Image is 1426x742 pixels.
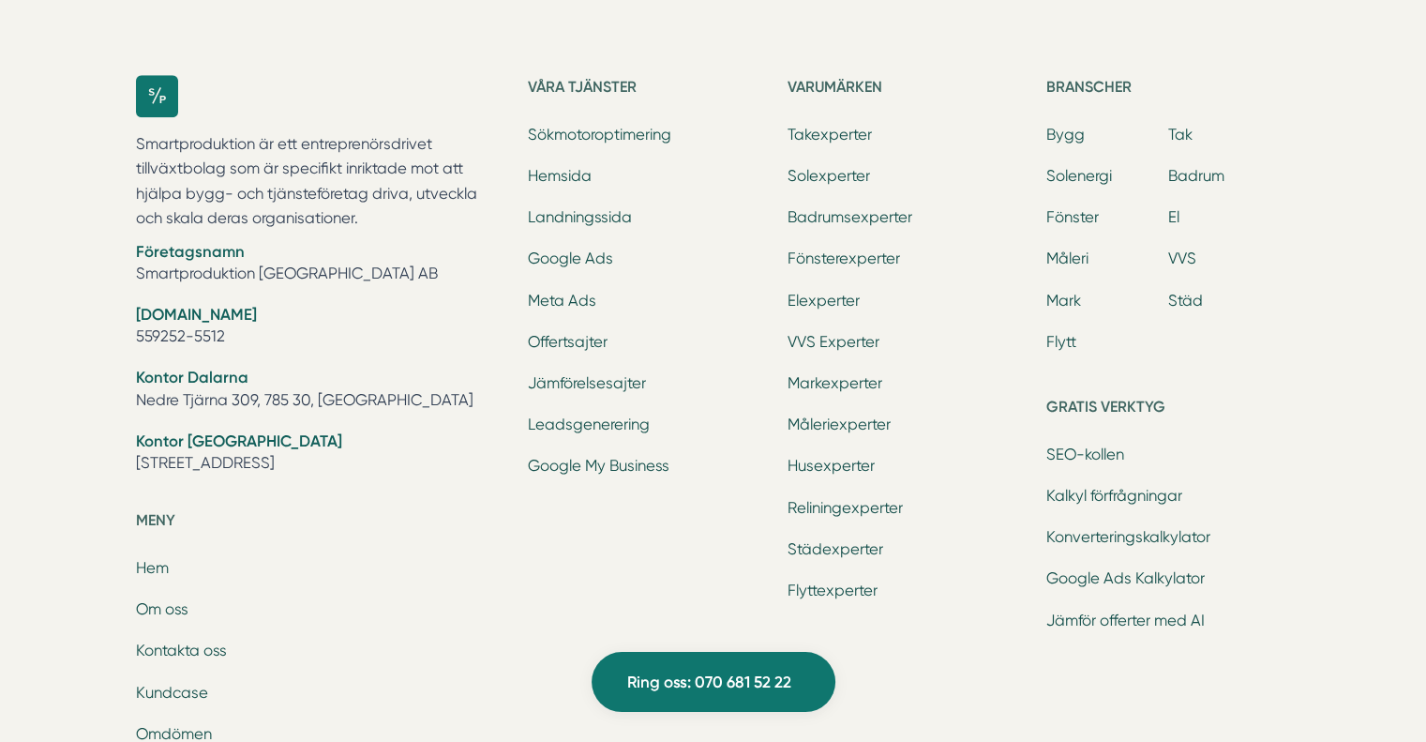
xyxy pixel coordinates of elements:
[1168,167,1224,185] a: Badrum
[136,132,506,232] p: Smartproduktion är ett entreprenörsdrivet tillväxtbolag som är specifikt inriktade mot att hjälpa...
[1046,569,1205,587] a: Google Ads Kalkylator
[528,333,608,351] a: Offertsajter
[1168,126,1193,144] a: Tak
[788,292,860,310] a: Elexperter
[528,208,632,226] a: Landningssida
[788,540,883,558] a: Städexperter
[528,250,613,267] a: Google Ads
[788,374,882,392] a: Markexperter
[136,559,169,577] a: Hem
[528,416,650,433] a: Leadsgenerering
[528,167,592,185] a: Hemsida
[788,582,878,599] a: Flyttexperter
[788,126,872,144] a: Takexperter
[788,457,875,475] a: Husexperter
[788,167,870,185] a: Solexperter
[136,304,506,352] li: 559252-5512
[1046,75,1290,105] h5: Branscher
[627,670,791,695] span: Ring oss: 070 681 52 22
[1046,292,1081,310] a: Mark
[1046,333,1076,351] a: Flytt
[1046,528,1210,546] a: Konverteringskalkylator
[528,374,646,392] a: Jämförelsesajter
[788,250,900,267] a: Fönsterexperter
[136,242,245,261] strong: Företagsnamn
[592,652,835,712] a: Ring oss: 070 681 52 22
[788,499,903,517] a: Reliningexperter
[788,208,912,226] a: Badrumsexperter
[788,333,879,351] a: VVS Experter
[136,642,227,659] a: Kontakta oss
[136,305,257,324] strong: [DOMAIN_NAME]
[1168,250,1196,267] a: VVS
[1046,612,1205,629] a: Jämför offerter med AI
[528,457,669,475] a: Google My Business
[136,431,506,478] li: [STREET_ADDRESS]
[1046,167,1112,185] a: Solenergi
[136,368,248,386] strong: Kontor Dalarna
[1046,250,1088,267] a: Måleri
[1046,126,1085,144] a: Bygg
[528,75,772,105] h5: Våra tjänster
[1046,446,1124,463] a: SEO-kollen
[136,600,188,618] a: Om oss
[788,416,891,433] a: Måleriexperter
[136,432,342,450] strong: Kontor [GEOGRAPHIC_DATA]
[136,241,506,289] li: Smartproduktion [GEOGRAPHIC_DATA] AB
[788,75,1031,105] h5: Varumärken
[136,684,208,702] a: Kundcase
[136,367,506,415] li: Nedre Tjärna 309, 785 30, [GEOGRAPHIC_DATA]
[1046,395,1290,425] h5: Gratis verktyg
[528,292,596,310] a: Meta Ads
[1168,292,1203,310] a: Städ
[136,508,506,538] h5: Meny
[1168,208,1179,226] a: El
[528,126,671,144] a: Sökmotoroptimering
[1046,487,1182,505] a: Kalkyl förfrågningar
[1046,208,1099,226] a: Fönster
